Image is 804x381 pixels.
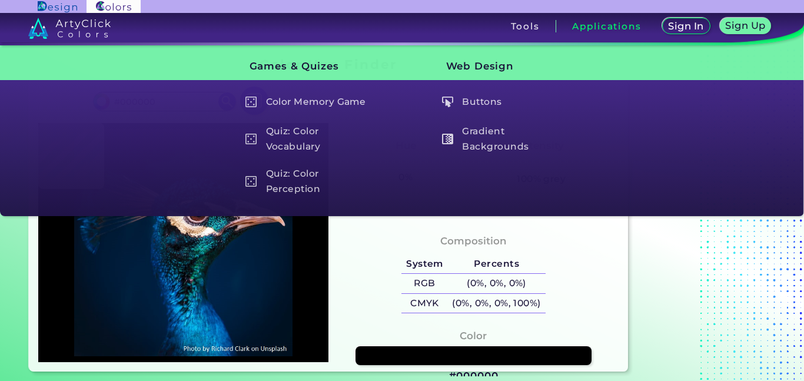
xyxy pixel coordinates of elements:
h3: Tools [511,22,540,31]
h5: Sign In [669,22,703,31]
h5: (0%, 0%, 0%, 100%) [448,294,546,313]
img: ArtyClick Design logo [38,1,77,12]
a: Color Memory Game [239,91,378,113]
h5: Sign Up [726,21,764,30]
img: icon_gradient_white.svg [442,134,453,145]
img: icon_game_white.svg [245,134,257,145]
h3: Games & Quizes [230,52,378,81]
h5: Color Memory Game [240,91,377,113]
h5: (0%, 0%, 0%) [448,274,546,293]
a: Sign In [663,18,709,34]
a: Quiz: Color Vocabulary [239,122,378,156]
img: icon_game_white.svg [245,97,257,108]
a: Sign Up [721,18,769,34]
h3: Applications [572,22,641,31]
h5: Quiz: Color Vocabulary [240,122,377,156]
a: Buttons [436,91,574,113]
h5: RGB [401,274,447,293]
img: logo_artyclick_colors_white.svg [28,18,111,39]
h5: Gradient Backgrounds [437,122,574,156]
h4: Composition [440,233,507,250]
a: Gradient Backgrounds [436,122,574,156]
img: icon_click_button_white.svg [442,97,453,108]
h5: Percents [448,254,546,274]
a: Quiz: Color Perception [239,165,378,198]
h4: Color [460,327,487,344]
img: img_pavlin.jpg [44,129,323,356]
h5: Buttons [437,91,574,113]
h5: CMYK [401,294,447,313]
h5: System [401,254,447,274]
h5: Quiz: Color Perception [240,165,377,198]
h3: Web Design [426,52,574,81]
img: icon_game_white.svg [245,176,257,187]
